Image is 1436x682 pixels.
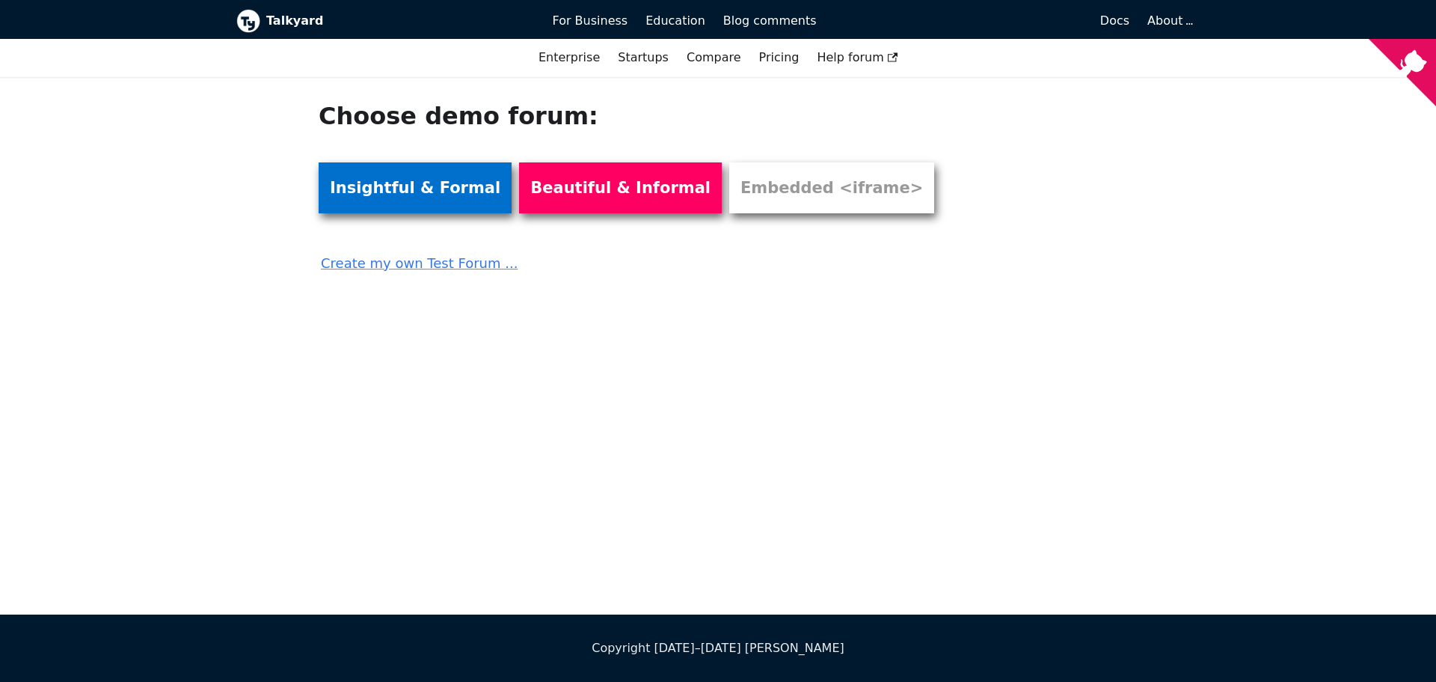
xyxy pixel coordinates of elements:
img: Talkyard logo [236,9,260,33]
a: Enterprise [530,45,609,70]
a: Blog comments [714,8,826,34]
span: For Business [553,13,628,28]
a: Docs [826,8,1139,34]
a: Compare [687,50,741,64]
span: Help forum [817,50,897,64]
a: Create my own Test Forum ... [319,242,953,275]
b: Talkyard [266,11,532,31]
a: Help forum [808,45,906,70]
h1: Choose demo forum: [319,101,953,131]
a: Embedded <iframe> [729,162,934,213]
div: Copyright [DATE]–[DATE] [PERSON_NAME] [236,639,1200,658]
a: Education [636,8,714,34]
a: Talkyard logoTalkyard [236,9,532,33]
span: Education [645,13,705,28]
a: Pricing [750,45,808,70]
a: About [1147,13,1191,28]
a: Startups [609,45,678,70]
a: For Business [544,8,637,34]
span: Blog comments [723,13,817,28]
span: Docs [1100,13,1129,28]
a: Insightful & Formal [319,162,512,213]
a: Beautiful & Informal [519,162,722,213]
